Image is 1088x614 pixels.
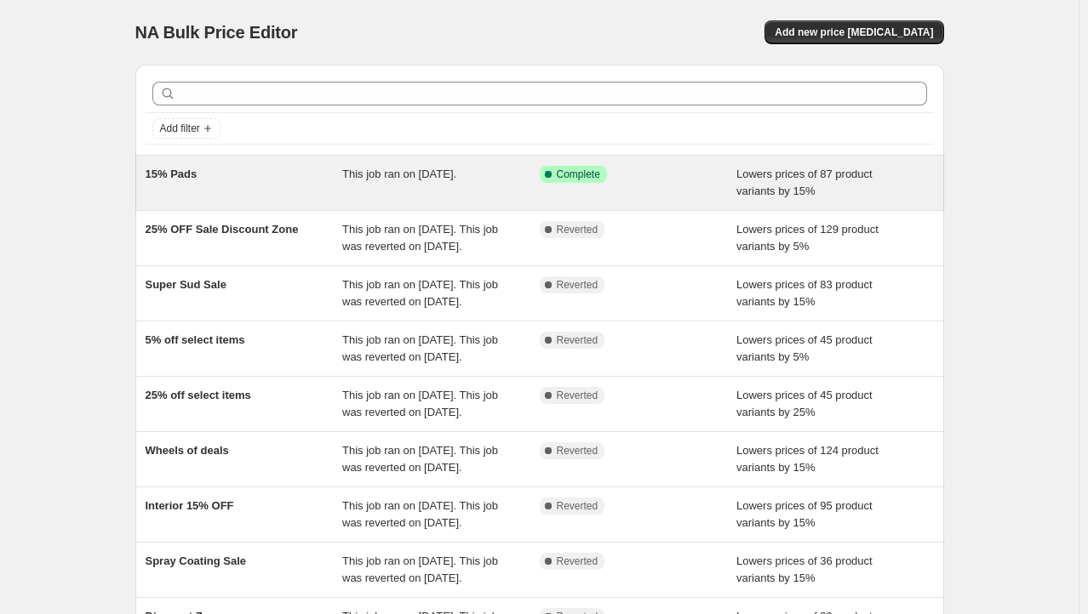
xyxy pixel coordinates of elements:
[146,278,226,291] span: Super Sud Sale
[736,554,873,584] span: Lowers prices of 36 product variants by 15%
[342,554,498,584] span: This job ran on [DATE]. This job was reverted on [DATE].
[557,444,598,458] span: Reverted
[146,444,229,457] span: Wheels of deals
[736,333,873,363] span: Lowers prices of 45 product variants by 5%
[135,23,298,42] span: NA Bulk Price Editor
[764,20,943,44] button: Add new price [MEDICAL_DATA]
[775,26,933,39] span: Add new price [MEDICAL_DATA]
[342,278,498,308] span: This job ran on [DATE]. This job was reverted on [DATE].
[557,278,598,292] span: Reverted
[736,168,873,197] span: Lowers prices of 87 product variants by 15%
[342,389,498,418] span: This job ran on [DATE]. This job was reverted on [DATE].
[557,333,598,347] span: Reverted
[342,333,498,363] span: This job ran on [DATE]. This job was reverted on [DATE].
[160,122,200,135] span: Add filter
[342,168,456,180] span: This job ran on [DATE].
[342,223,498,253] span: This job ran on [DATE]. This job was reverted on [DATE].
[342,499,498,529] span: This job ran on [DATE]. This job was reverted on [DATE].
[152,118,220,139] button: Add filter
[557,389,598,402] span: Reverted
[736,223,879,253] span: Lowers prices of 129 product variants by 5%
[736,278,873,308] span: Lowers prices of 83 product variants by 15%
[342,444,498,474] span: This job ran on [DATE]. This job was reverted on [DATE].
[736,389,873,418] span: Lowers prices of 45 product variants by 25%
[146,168,198,180] span: 15% Pads
[146,554,246,567] span: Spray Coating Sale
[146,223,299,236] span: 25% OFF Sale Discount Zone
[557,554,598,568] span: Reverted
[736,499,873,529] span: Lowers prices of 95 product variants by 15%
[557,168,600,181] span: Complete
[146,499,234,512] span: Interior 15% OFF
[557,499,598,513] span: Reverted
[146,389,251,401] span: 25% off select items
[146,333,245,346] span: 5% off select items
[557,223,598,236] span: Reverted
[736,444,879,474] span: Lowers prices of 124 product variants by 15%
